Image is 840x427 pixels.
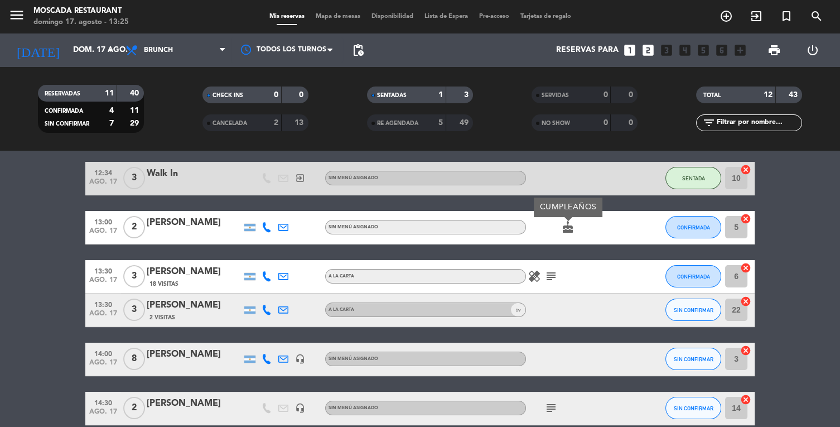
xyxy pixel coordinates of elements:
div: [PERSON_NAME] [147,265,242,279]
span: Sin menú asignado [329,357,378,361]
span: 14:30 [89,396,117,409]
span: Mis reservas [264,13,310,20]
span: SENTADAS [377,93,407,98]
strong: 0 [629,91,635,99]
span: CONFIRMADA [677,274,710,280]
strong: 11 [130,107,141,114]
i: headset_mic [295,403,305,413]
span: 2 [123,397,145,419]
i: filter_list [702,116,715,129]
i: looks_two [641,43,655,57]
span: 14:00 [89,347,117,359]
strong: 11 [105,89,114,97]
i: cancel [740,296,751,307]
strong: 0 [299,91,306,99]
span: ago. 17 [89,276,117,289]
i: exit_to_app [750,9,763,23]
span: ago. 17 [89,227,117,240]
strong: 13 [295,119,306,127]
i: turned_in_not [780,9,793,23]
i: healing [528,270,541,283]
i: cancel [740,213,751,224]
span: 13:30 [89,298,117,310]
strong: 0 [274,91,278,99]
strong: 49 [460,119,471,127]
div: [PERSON_NAME] [147,347,242,362]
span: Mapa de mesas [310,13,366,20]
i: looks_4 [678,43,692,57]
span: TOTAL [703,93,720,98]
i: cancel [740,262,751,274]
span: Sin menú asignado [329,176,378,180]
strong: 0 [603,91,607,99]
span: 3 [123,265,145,287]
div: domingo 17. agosto - 13:25 [33,17,129,28]
strong: 0 [603,119,607,127]
div: [PERSON_NAME] [147,298,242,313]
strong: 5 [438,119,443,127]
i: cancel [740,394,751,405]
span: CONFIRMADA [45,108,83,114]
div: [PERSON_NAME] [147,396,242,411]
span: 3 [123,167,145,189]
i: add_box [733,43,747,57]
span: Disponibilidad [366,13,419,20]
span: Tarjetas de regalo [515,13,577,20]
div: [PERSON_NAME] [147,215,242,230]
i: subject [544,401,558,415]
span: 1 [516,306,518,314]
span: pending_actions [351,44,365,57]
span: Sin menú asignado [329,406,378,410]
button: SENTADA [665,167,721,189]
i: power_settings_new [806,44,819,57]
span: 3 [123,299,145,321]
button: SIN CONFIRMAR [665,348,721,370]
span: 12:34 [89,166,117,179]
span: 2 Visitas [149,313,175,322]
i: [DATE] [8,38,67,63]
strong: 2 [274,119,278,127]
span: Lista de Espera [419,13,474,20]
span: ago. 17 [89,310,117,323]
span: SIN CONFIRMAR [674,356,713,362]
span: SERVIDAS [542,93,569,98]
i: menu [8,7,25,23]
button: SIN CONFIRMAR [665,397,721,419]
strong: 40 [130,89,141,97]
i: cancel [740,164,751,175]
span: SIN CONFIRMAR [674,405,713,411]
span: CONFIRMADA [677,224,710,231]
span: SENTADA [682,175,705,181]
button: SIN CONFIRMAR [665,299,721,321]
span: RE AGENDADA [377,121,418,126]
i: subject [544,270,558,283]
span: ago. 17 [89,178,117,191]
span: print [767,44,781,57]
i: looks_5 [696,43,711,57]
div: Walk In [147,166,242,181]
input: Filtrar por nombre... [715,117,802,129]
i: looks_3 [659,43,674,57]
span: CHECK INS [213,93,243,98]
span: NO SHOW [542,121,570,126]
strong: 29 [130,119,141,127]
button: menu [8,7,25,27]
span: ago. 17 [89,359,117,372]
span: 8 [123,348,145,370]
span: RESERVADAS [45,91,80,97]
i: headset_mic [295,354,305,364]
i: add_circle_outline [720,9,733,23]
button: CONFIRMADA [665,265,721,287]
strong: 0 [629,119,635,127]
span: 13:00 [89,215,117,228]
strong: 12 [764,91,773,99]
strong: 7 [109,119,114,127]
span: 13:30 [89,264,117,277]
i: looks_one [622,43,637,57]
div: Moscada Restaurant [33,6,129,17]
i: cancel [740,345,751,356]
span: Reservas para [556,46,619,55]
span: A la Carta [329,308,354,312]
i: arrow_drop_down [104,44,117,57]
span: Sin menú asignado [329,225,378,229]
